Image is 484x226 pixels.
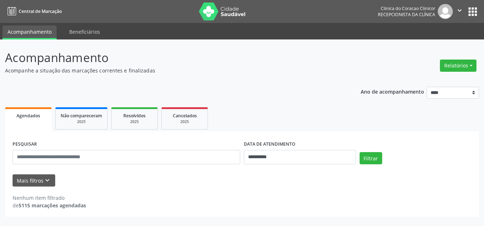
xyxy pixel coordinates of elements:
[123,113,146,119] span: Resolvidos
[19,8,62,14] span: Central de Marcação
[456,6,464,14] i: 
[3,25,57,39] a: Acompanhamento
[5,67,337,74] p: Acompanhe a situação das marcações correntes e finalizadas
[61,119,102,124] div: 2025
[378,5,435,11] div: Clinica do Coracao Clinicor
[440,60,476,72] button: Relatórios
[19,202,86,209] strong: 5115 marcações agendadas
[13,202,86,209] div: de
[61,113,102,119] span: Não compareceram
[13,194,86,202] div: Nenhum item filtrado
[43,176,51,184] i: keyboard_arrow_down
[360,152,382,164] button: Filtrar
[438,4,453,19] img: img
[378,11,435,18] span: Recepcionista da clínica
[13,139,37,150] label: PESQUISAR
[361,87,424,96] p: Ano de acompanhamento
[5,5,62,17] a: Central de Marcação
[167,119,203,124] div: 2025
[64,25,105,38] a: Beneficiários
[466,5,479,18] button: apps
[13,174,55,187] button: Mais filtroskeyboard_arrow_down
[5,49,337,67] p: Acompanhamento
[453,4,466,19] button: 
[16,113,40,119] span: Agendados
[117,119,152,124] div: 2025
[244,139,295,150] label: DATA DE ATENDIMENTO
[173,113,197,119] span: Cancelados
